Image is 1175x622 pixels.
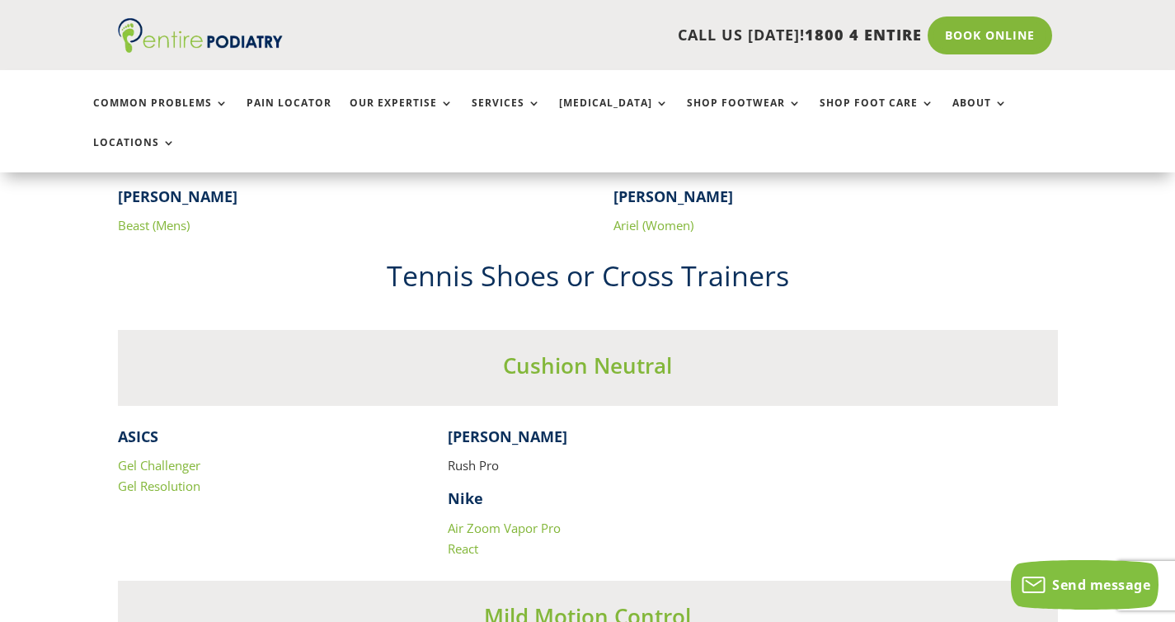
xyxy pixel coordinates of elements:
strong: ASICS [118,426,158,446]
a: Locations [93,137,176,172]
a: Shop Foot Care [820,97,934,133]
h4: [PERSON_NAME] [613,186,1058,215]
button: Send message [1011,560,1159,610]
a: Book Online [928,16,1052,54]
a: Common Problems [93,97,228,133]
a: [MEDICAL_DATA] [559,97,669,133]
h4: [PERSON_NAME] [118,186,562,215]
img: logo (1) [118,18,283,53]
a: Entire Podiatry [118,40,283,56]
a: Air Zoom Vapor Pro [448,520,561,536]
strong: Nike [448,488,483,508]
h3: Cushion Neutral [118,351,1058,389]
a: React [448,540,478,557]
a: Pain Locator [247,97,331,133]
a: Beast (Mens) [118,217,190,233]
p: CALL US [DATE]! [333,25,922,46]
span: 1800 4 ENTIRE [805,25,922,45]
a: Gel Challenger [118,457,200,474]
a: Shop Footwear [687,97,801,133]
span: Send message [1052,576,1150,594]
a: Our Expertise [350,97,454,133]
a: About [952,97,1008,133]
strong: [PERSON_NAME] [448,426,567,446]
a: Services [472,97,541,133]
a: Gel Resolution [118,478,200,494]
h2: Tennis Shoes or Cross Trainers [118,257,1058,304]
a: Ariel (Women) [613,217,693,233]
p: Rush Pro [448,455,726,489]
